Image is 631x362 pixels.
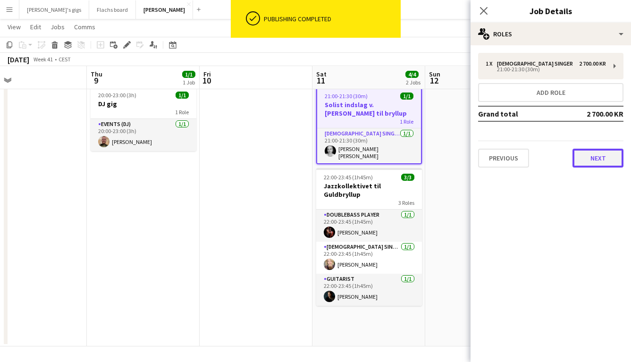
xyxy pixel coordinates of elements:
span: 3/3 [401,174,414,181]
app-job-card: 21:00-21:30 (30m)1/1Solist indslag v. [PERSON_NAME] til bryllup1 Role[DEMOGRAPHIC_DATA] Singer1/1... [316,86,422,164]
span: View [8,23,21,31]
button: Flachs board [89,0,136,19]
span: 9 [89,75,102,86]
app-card-role: Events (DJ)1/120:00-23:00 (3h)[PERSON_NAME] [91,119,196,151]
button: [PERSON_NAME]'s gigs [19,0,89,19]
span: 1 Role [175,109,189,116]
div: Publishing completed [264,15,397,23]
app-card-role: [DEMOGRAPHIC_DATA] Singer1/122:00-23:45 (1h45m)[PERSON_NAME] [316,242,422,274]
span: 1/1 [182,71,195,78]
app-job-card: 20:00-23:00 (3h)1/1DJ gig1 RoleEvents (DJ)1/120:00-23:00 (3h)[PERSON_NAME] [91,86,196,151]
button: Previous [478,149,529,168]
span: 1 Role [400,118,413,125]
h3: Job Details [471,5,631,17]
div: CEST [59,56,71,63]
span: 4/4 [405,71,419,78]
h3: Jazzkollektivet til Guldbryllup [316,182,422,199]
span: Week 41 [31,56,55,63]
span: 20:00-23:00 (3h) [98,92,136,99]
td: 2 700.00 KR [564,106,623,121]
span: 21:00-21:30 (30m) [325,93,368,100]
a: Edit [26,21,45,33]
div: [DEMOGRAPHIC_DATA] Singer [497,60,577,67]
span: 12 [428,75,440,86]
span: Edit [30,23,41,31]
a: Comms [70,21,99,33]
span: Fri [203,70,211,78]
span: Comms [74,23,95,31]
td: Grand total [478,106,564,121]
h3: Solist indslag v. [PERSON_NAME] til bryllup [317,101,421,118]
app-card-role: Doublebass Player1/122:00-23:45 (1h45m)[PERSON_NAME] [316,210,422,242]
div: 1 Job [183,79,195,86]
span: Jobs [50,23,65,31]
h3: DJ gig [91,100,196,108]
span: 22:00-23:45 (1h45m) [324,174,373,181]
button: Next [572,149,623,168]
div: [DATE] [8,55,29,64]
div: Roles [471,23,631,45]
button: [PERSON_NAME] [136,0,193,19]
app-job-card: 22:00-23:45 (1h45m)3/3Jazzkollektivet til Guldbryllup3 RolesDoublebass Player1/122:00-23:45 (1h45... [316,168,422,306]
span: Thu [91,70,102,78]
span: Sat [316,70,327,78]
span: 3 Roles [398,199,414,206]
app-card-role: [DEMOGRAPHIC_DATA] Singer1/121:00-21:30 (30m)[PERSON_NAME] [PERSON_NAME] [317,128,421,163]
span: 1/1 [400,93,413,100]
span: 1/1 [176,92,189,99]
a: View [4,21,25,33]
app-card-role: Guitarist1/122:00-23:45 (1h45m)[PERSON_NAME] [316,274,422,306]
button: Add role [478,83,623,102]
span: 10 [202,75,211,86]
a: Jobs [47,21,68,33]
div: 2 Jobs [406,79,421,86]
span: Sun [429,70,440,78]
div: 2 700.00 KR [579,60,606,67]
div: 21:00-21:30 (30m) [486,67,606,72]
div: 1 x [486,60,497,67]
span: 11 [315,75,327,86]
